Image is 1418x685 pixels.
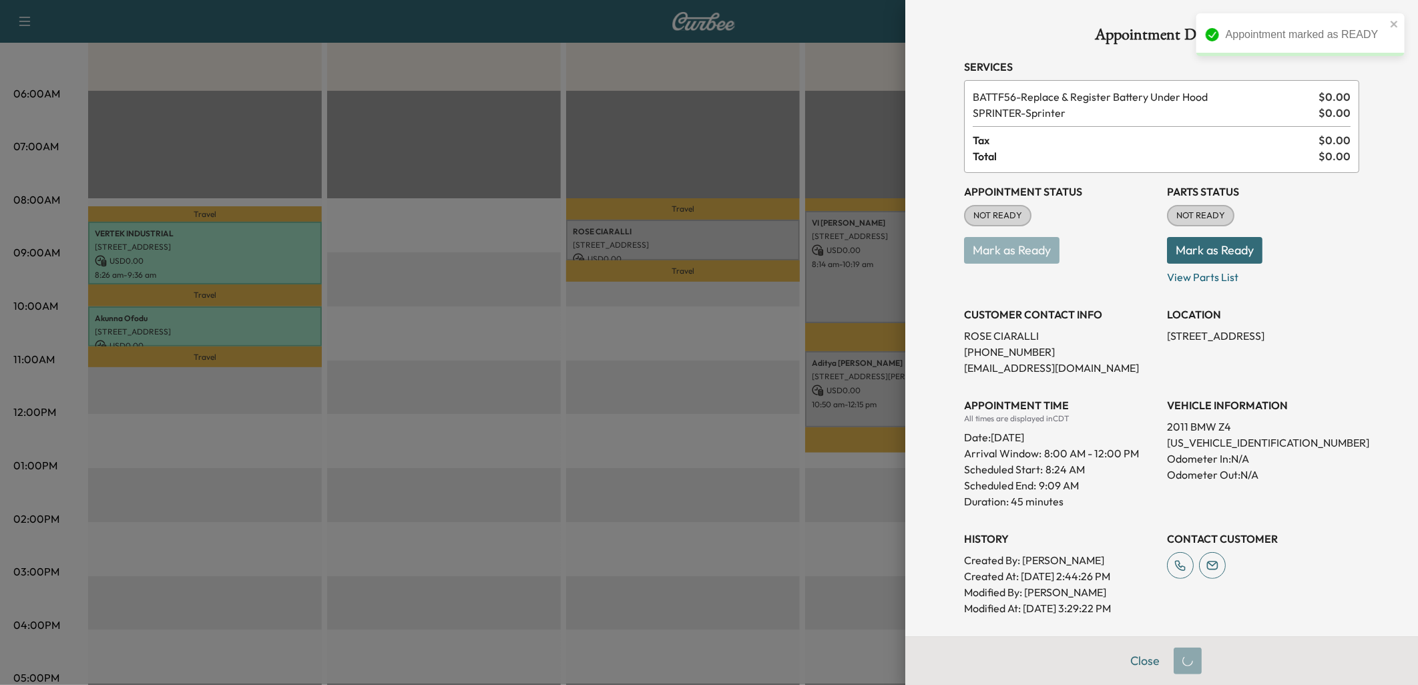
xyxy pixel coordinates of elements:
div: Appointment marked as READY [1226,27,1386,43]
p: View Parts List [1167,264,1359,285]
button: Mark as Ready [1167,237,1262,264]
p: Arrival Window: [964,445,1156,461]
p: 9:09 AM [1039,477,1079,493]
span: 8:00 AM - 12:00 PM [1044,445,1139,461]
button: close [1390,19,1399,29]
span: $ 0.00 [1319,105,1351,121]
h3: LOCATION [1167,306,1359,322]
div: Date: [DATE] [964,424,1156,445]
h3: Services [964,59,1359,75]
p: 8:24 AM [1045,461,1085,477]
span: NOT READY [1168,209,1233,222]
p: Scheduled Start: [964,461,1043,477]
p: Odometer In: N/A [1167,451,1359,467]
p: ROSE CIARALLI [964,328,1156,344]
h3: CUSTOMER CONTACT INFO [964,306,1156,322]
p: [EMAIL_ADDRESS][DOMAIN_NAME] [964,360,1156,376]
h1: Appointment Details [964,27,1359,48]
h3: VEHICLE INFORMATION [1167,397,1359,413]
span: Sprinter [973,105,1313,121]
h3: Parts Status [1167,184,1359,200]
p: 2011 BMW Z4 [1167,419,1359,435]
span: $ 0.00 [1319,89,1351,105]
p: Modified By : [PERSON_NAME] [964,584,1156,600]
span: Replace & Register Battery Under Hood [973,89,1313,105]
span: $ 0.00 [1319,132,1351,148]
p: Created At : [DATE] 2:44:26 PM [964,568,1156,584]
p: [STREET_ADDRESS] [1167,328,1359,344]
span: Total [973,148,1319,164]
h3: APPOINTMENT TIME [964,397,1156,413]
p: Modified At : [DATE] 3:29:22 PM [964,600,1156,616]
span: Tax [973,132,1319,148]
button: Close [1122,648,1168,674]
p: Odometer Out: N/A [1167,467,1359,483]
span: $ 0.00 [1319,148,1351,164]
span: NOT READY [965,209,1030,222]
p: [US_VEHICLE_IDENTIFICATION_NUMBER] [1167,435,1359,451]
div: All times are displayed in CDT [964,413,1156,424]
h3: CONTACT CUSTOMER [1167,531,1359,547]
h3: History [964,531,1156,547]
h3: Appointment Status [964,184,1156,200]
p: [PHONE_NUMBER] [964,344,1156,360]
p: Created By : [PERSON_NAME] [964,552,1156,568]
p: Duration: 45 minutes [964,493,1156,509]
p: Scheduled End: [964,477,1036,493]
